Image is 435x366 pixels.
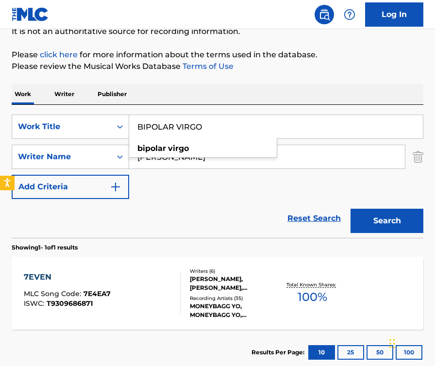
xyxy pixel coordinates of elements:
[12,26,423,37] p: It is not an authoritative source for recording information.
[24,289,84,298] span: MLC Song Code :
[318,9,330,20] img: search
[337,345,364,360] button: 25
[40,50,78,59] a: click here
[340,5,359,24] div: Help
[12,257,423,330] a: 7EVENMLC Song Code:7E4EA7ISWC:T9309686871Writers (6)[PERSON_NAME], [PERSON_NAME], [PERSON_NAME], ...
[95,84,130,104] p: Publisher
[386,319,435,366] iframe: Chat Widget
[12,175,129,199] button: Add Criteria
[190,275,278,292] div: [PERSON_NAME], [PERSON_NAME], [PERSON_NAME], [PERSON_NAME], [PERSON_NAME], [PERSON_NAME]
[344,9,355,20] img: help
[365,2,423,27] a: Log In
[18,151,105,163] div: Writer Name
[24,271,111,283] div: 7EVEN
[110,181,121,193] img: 9d2ae6d4665cec9f34b9.svg
[351,209,423,233] button: Search
[367,345,393,360] button: 50
[12,84,34,104] p: Work
[181,62,234,71] a: Terms of Use
[47,299,93,308] span: T9309686871
[251,348,307,357] p: Results Per Page:
[190,295,278,302] div: Recording Artists ( 35 )
[315,5,334,24] a: Public Search
[389,329,395,358] div: Drag
[137,144,166,153] strong: bipolar
[18,121,105,133] div: Work Title
[190,267,278,275] div: Writers ( 6 )
[12,243,78,252] p: Showing 1 - 1 of 1 results
[84,289,111,298] span: 7E4EA7
[286,281,338,288] p: Total Known Shares:
[298,288,327,306] span: 100 %
[12,49,423,61] p: Please for more information about the terms used in the database.
[12,115,423,238] form: Search Form
[24,299,47,308] span: ISWC :
[51,84,77,104] p: Writer
[12,61,423,72] p: Please review the Musical Works Database
[12,7,49,21] img: MLC Logo
[283,208,346,229] a: Reset Search
[190,302,278,319] div: MONEYBAGG YO, MONEYBAGG YO, MONEYBAGG YO, DRUMGOD, LOOPHOLES, MONEYBAGG YO, MONEYBAGG YO
[413,145,423,169] img: Delete Criterion
[168,144,189,153] strong: virgo
[308,345,335,360] button: 10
